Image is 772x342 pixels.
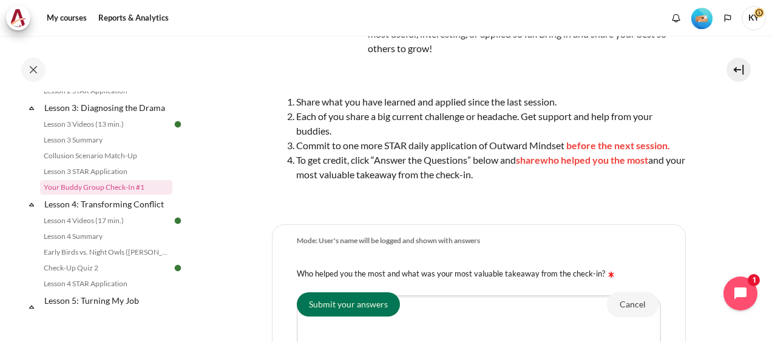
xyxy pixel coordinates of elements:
[516,154,540,166] span: share
[742,6,766,30] span: KY
[40,117,172,132] a: Lesson 3 Videos (13 min.)
[540,154,648,166] span: who helped you the most
[668,139,670,151] span: .
[742,6,766,30] a: User menu
[40,261,172,275] a: Check-Up Quiz 2
[94,6,173,30] a: Reports & Analytics
[297,292,400,316] input: Submit your answers
[566,139,668,151] span: before the next session
[40,277,172,291] a: Lesson 4 STAR Application
[691,7,713,29] div: Level #2
[40,180,172,195] a: Your Buddy Group Check-In #1
[297,236,480,246] div: Mode: User's name will be logged and shown with answers
[42,196,172,212] a: Lesson 4: Transforming Conflict
[691,8,713,29] img: Level #2
[40,133,172,147] a: Lesson 3 Summary
[40,229,172,244] a: Lesson 4 Summary
[296,138,686,153] li: Commit to one more STAR daily application of Outward Mindset
[296,153,686,182] li: To get credit, click “Answer the Questions” below and and your most valuable takeaway from the ch...
[607,291,659,317] input: Cancel
[40,149,172,163] a: Collusion Scenario Match-Up
[719,9,737,27] button: Languages
[6,6,36,30] a: Architeck Architeck
[42,292,172,321] a: Lesson 5: Turning My Job Outward
[25,102,38,114] span: Collapse
[686,7,717,29] a: Level #2
[40,245,172,260] a: Early Birds vs. Night Owls ([PERSON_NAME]'s Story)
[667,9,685,27] div: Show notification window with no new notifications
[25,198,38,210] span: Collapse
[605,269,617,281] img: Required field
[40,213,172,228] a: Lesson 4 Videos (17 min.)
[172,119,183,130] img: Done
[40,164,172,179] a: Lesson 3 STAR Application
[296,95,686,109] li: Share what you have learned and applied since the last session.
[25,301,38,313] span: Collapse
[172,215,183,226] img: Done
[42,99,172,116] a: Lesson 3: Diagnosing the Drama
[42,6,91,30] a: My courses
[10,9,27,27] img: Architeck
[172,263,183,273] img: Done
[296,110,652,136] span: Each of you share a big current challenge or headache. Get support and help from your buddies.
[297,269,617,278] label: Who helped you the most and what was your most valuable takeaway from the check-in?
